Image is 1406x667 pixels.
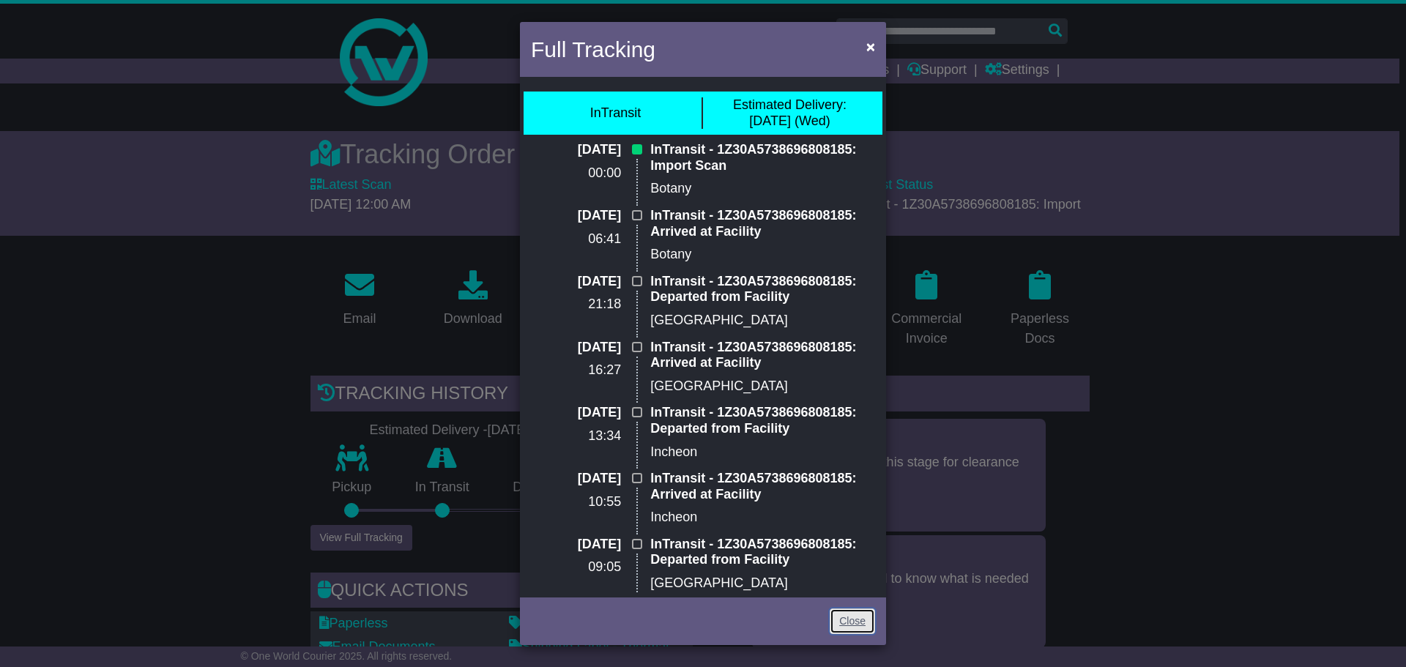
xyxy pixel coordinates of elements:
[531,142,621,158] p: [DATE]
[531,33,655,66] h4: Full Tracking
[531,559,621,575] p: 09:05
[531,362,621,379] p: 16:27
[531,405,621,421] p: [DATE]
[650,444,875,461] p: Incheon
[650,274,875,305] p: InTransit - 1Z30A5738696808185: Departed from Facility
[531,231,621,247] p: 06:41
[531,471,621,487] p: [DATE]
[531,340,621,356] p: [DATE]
[650,405,875,436] p: InTransit - 1Z30A5738696808185: Departed from Facility
[830,608,875,634] a: Close
[590,105,641,122] div: InTransit
[650,181,875,197] p: Botany
[866,38,875,55] span: ×
[531,274,621,290] p: [DATE]
[733,97,847,129] div: [DATE] (Wed)
[650,575,875,592] p: [GEOGRAPHIC_DATA]
[531,494,621,510] p: 10:55
[650,340,875,371] p: InTransit - 1Z30A5738696808185: Arrived at Facility
[531,165,621,182] p: 00:00
[650,471,875,502] p: InTransit - 1Z30A5738696808185: Arrived at Facility
[859,31,882,62] button: Close
[531,428,621,444] p: 13:34
[650,247,875,263] p: Botany
[650,313,875,329] p: [GEOGRAPHIC_DATA]
[650,537,875,568] p: InTransit - 1Z30A5738696808185: Departed from Facility
[650,208,875,239] p: InTransit - 1Z30A5738696808185: Arrived at Facility
[733,97,847,112] span: Estimated Delivery:
[531,208,621,224] p: [DATE]
[531,297,621,313] p: 21:18
[650,379,875,395] p: [GEOGRAPHIC_DATA]
[531,537,621,553] p: [DATE]
[650,510,875,526] p: Incheon
[650,142,875,174] p: InTransit - 1Z30A5738696808185: Import Scan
